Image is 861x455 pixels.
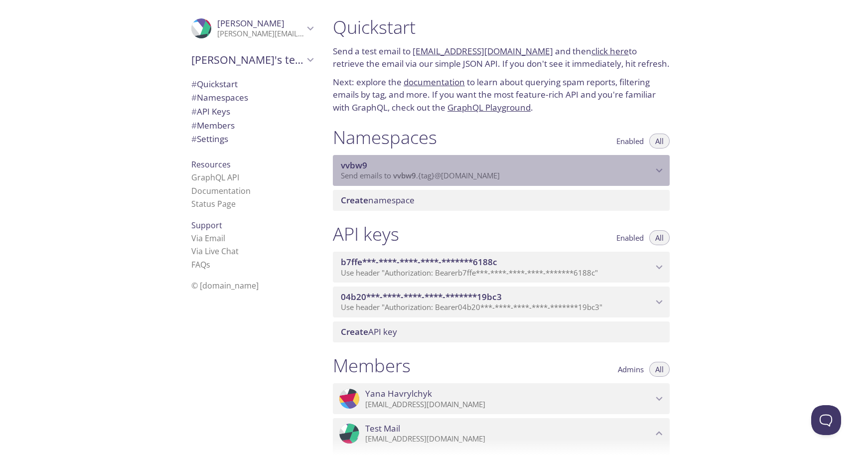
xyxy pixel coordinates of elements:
[333,418,670,449] div: Test Mail
[365,388,432,399] span: Yana Havrylchyk
[333,190,670,211] div: Create namespace
[191,78,238,90] span: Quickstart
[333,223,399,245] h1: API keys
[341,326,397,337] span: API key
[191,120,197,131] span: #
[191,172,239,183] a: GraphQL API
[341,326,368,337] span: Create
[649,230,670,245] button: All
[191,53,304,67] span: [PERSON_NAME]'s team
[191,133,197,145] span: #
[333,155,670,186] div: vvbw9 namespace
[365,423,400,434] span: Test Mail
[610,230,650,245] button: Enabled
[591,45,629,57] a: click here
[191,120,235,131] span: Members
[183,77,321,91] div: Quickstart
[341,159,367,171] span: vvbw9
[333,16,670,38] h1: Quickstart
[183,12,321,45] div: Anton
[191,246,239,257] a: Via Live Chat
[191,92,197,103] span: #
[333,45,670,70] p: Send a test email to and then to retrieve the email via our simple JSON API. If you don't see it ...
[191,159,231,170] span: Resources
[191,133,228,145] span: Settings
[217,17,285,29] span: [PERSON_NAME]
[341,170,500,180] span: Send emails to . {tag} @[DOMAIN_NAME]
[649,134,670,149] button: All
[341,194,368,206] span: Create
[191,198,236,209] a: Status Page
[191,259,210,270] a: FAQ
[191,92,248,103] span: Namespaces
[191,78,197,90] span: #
[413,45,553,57] a: [EMAIL_ADDRESS][DOMAIN_NAME]
[191,106,230,117] span: API Keys
[610,134,650,149] button: Enabled
[365,400,653,410] p: [EMAIL_ADDRESS][DOMAIN_NAME]
[206,259,210,270] span: s
[393,170,416,180] span: vvbw9
[183,132,321,146] div: Team Settings
[404,76,465,88] a: documentation
[183,47,321,73] div: Skelar's team
[333,383,670,414] div: Yana Havrylchyk
[191,220,222,231] span: Support
[191,280,259,291] span: © [DOMAIN_NAME]
[447,102,531,113] a: GraphQL Playground
[183,91,321,105] div: Namespaces
[217,29,304,39] p: [PERSON_NAME][EMAIL_ADDRESS][DOMAIN_NAME]
[649,362,670,377] button: All
[612,362,650,377] button: Admins
[333,76,670,114] p: Next: explore the to learn about querying spam reports, filtering emails by tag, and more. If you...
[191,106,197,117] span: #
[191,233,225,244] a: Via Email
[365,434,653,444] p: [EMAIL_ADDRESS][DOMAIN_NAME]
[341,194,415,206] span: namespace
[183,119,321,133] div: Members
[333,321,670,342] div: Create API Key
[333,354,411,377] h1: Members
[333,126,437,149] h1: Namespaces
[811,405,841,435] iframe: Help Scout Beacon - Open
[183,105,321,119] div: API Keys
[191,185,251,196] a: Documentation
